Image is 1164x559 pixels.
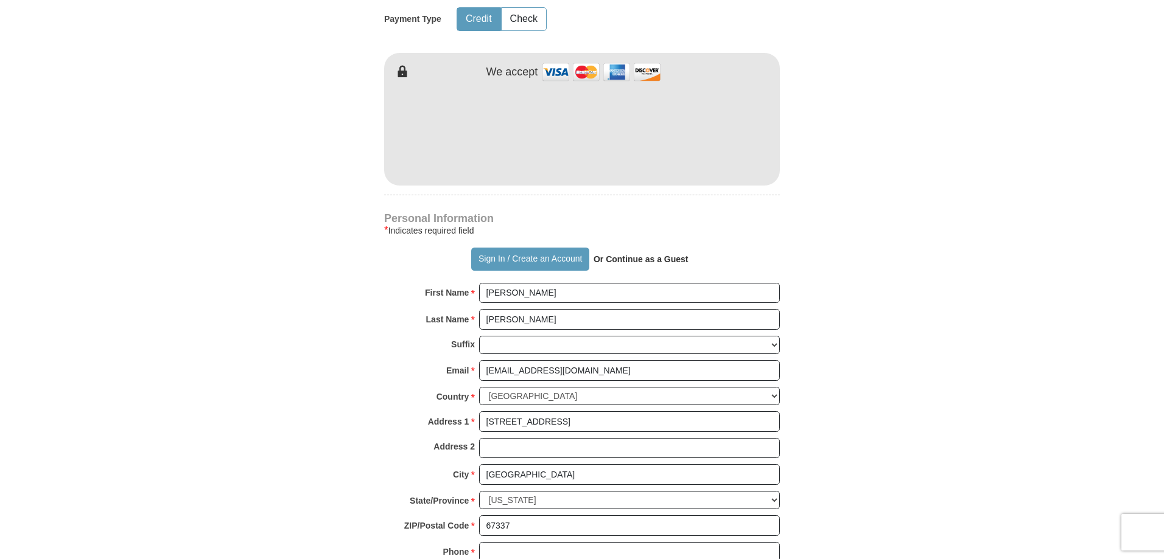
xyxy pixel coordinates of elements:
img: credit cards accepted [541,59,662,85]
strong: Suffix [451,336,475,353]
h4: We accept [486,66,538,79]
button: Credit [457,8,500,30]
strong: Country [436,388,469,405]
strong: First Name [425,284,469,301]
strong: Last Name [426,311,469,328]
strong: State/Province [410,492,469,509]
strong: Or Continue as a Guest [594,254,689,264]
strong: ZIP/Postal Code [404,517,469,534]
strong: Address 1 [428,413,469,430]
strong: City [453,466,469,483]
strong: Address 2 [433,438,475,455]
div: Indicates required field [384,223,780,238]
button: Check [502,8,546,30]
button: Sign In / Create an Account [471,248,589,271]
h4: Personal Information [384,214,780,223]
strong: Email [446,362,469,379]
h5: Payment Type [384,14,441,24]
